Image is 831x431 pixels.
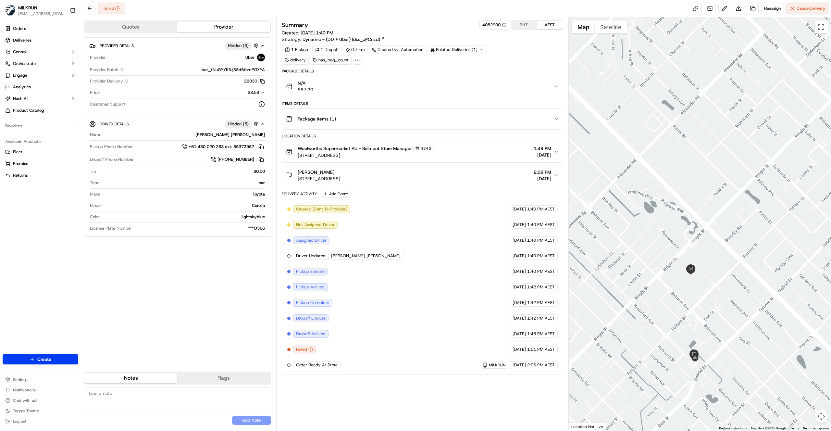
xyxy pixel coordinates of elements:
div: Toyota [103,191,265,197]
span: +61 480 020 263 ext. 85373967 [189,144,254,150]
span: 1:51 PM AEST [527,347,555,352]
div: Created via Automation [369,45,426,54]
span: 1:49 PM [534,145,551,152]
button: Settings [3,375,78,384]
div: [PERSON_NAME] [PERSON_NAME] [104,132,265,138]
span: [DATE] 1:40 PM [301,30,333,36]
div: $0.00 [99,169,265,174]
span: Orders [13,26,26,32]
a: Deliveries [3,35,78,45]
span: Pickup Complete [296,300,329,306]
span: Customer Support [90,101,126,107]
span: Analytics [13,84,31,90]
span: Not Assigned Driver [296,222,335,228]
span: Provider Delivery ID [90,78,128,84]
span: Dropoff Arrived [296,331,326,337]
button: Returns [3,170,78,181]
div: 0.7 km [343,45,368,54]
a: Analytics [3,82,78,92]
button: Provider DetailsHidden (3) [89,40,266,51]
button: Add Event [321,190,350,198]
span: Name [90,132,101,138]
span: [DATE] [513,331,526,337]
div: 4 [691,360,699,369]
span: Promise [13,161,28,167]
button: $8.58 [208,90,265,95]
span: bat_tNuGYYKfUjS5d5thmPGXYA [202,67,265,73]
button: Nash AI [3,94,78,104]
span: Engage [13,72,27,78]
span: Notifications [13,387,36,393]
span: MILKRUN [18,5,37,11]
span: [DATE] [513,284,526,290]
span: Chat with us! [13,398,37,403]
button: Quotes [84,22,177,32]
div: Available Products [3,136,78,147]
span: Color [90,214,100,220]
span: MILKRUN [489,362,505,368]
button: Keyboard shortcuts [719,426,747,431]
span: [EMAIL_ADDRESS][DOMAIN_NAME] [18,11,65,16]
a: Report a map error [803,426,829,430]
span: Create [37,356,51,362]
span: Created: [282,30,333,36]
button: [PERSON_NAME][STREET_ADDRESS]2:09 PM[DATE] [282,165,563,186]
span: 1:40 PM AEST [527,206,555,212]
span: Pickup Enroute [296,269,325,274]
div: 1 Pickup [282,45,311,54]
button: Failed [98,3,125,14]
button: Toggle fullscreen view [815,20,828,33]
span: Control [13,49,27,55]
span: [PERSON_NAME] [PERSON_NAME] [331,253,401,259]
button: Notifications [3,386,78,395]
span: Type [90,180,99,186]
button: Woolworths Supermarket AU - Belmont Store Manager4348[STREET_ADDRESS]1:49 PM[DATE] [282,141,563,162]
span: Toggle Theme [13,408,39,413]
span: Product Catalog [13,108,44,113]
img: Google [570,422,592,431]
a: Returns [5,172,76,178]
button: Hidden (3) [225,42,260,50]
button: Control [3,47,78,57]
span: Dynamic - (DD + Uber) (dss_cPCnzd) [303,36,380,43]
span: Pickup Arrived [296,284,325,290]
span: Dropoff Phone Number [90,157,134,162]
a: +61 480 020 263 ext. 85373967 [182,143,265,150]
span: [DATE] [513,362,526,368]
span: Model [90,203,102,209]
span: Hidden ( 5 ) [228,121,249,127]
div: Location Details [282,133,563,139]
span: Reassign [764,6,781,11]
span: 1:40 PM AEST [527,269,555,274]
span: License Plate Number [90,225,132,231]
button: Flags [177,373,270,383]
span: Created (Sent To Provider) [296,206,347,212]
div: Corolla [104,203,265,209]
div: 2 [677,248,686,257]
span: [DATE] [513,347,526,352]
div: Favorites [3,121,78,131]
span: $8.58 [248,90,259,95]
div: Items Details [282,101,563,106]
a: Orders [3,23,78,34]
span: N/A [298,80,313,86]
div: Delivery Activity [282,191,317,196]
span: Woolworths Supermarket AU - Belmont Store Manager [298,145,412,152]
span: [DATE] [513,237,526,243]
div: Strategy: [282,36,385,43]
div: delivery [282,56,309,65]
span: 4348 [421,146,431,151]
span: Provider [90,55,106,60]
button: 4082900 [482,22,506,28]
span: 1:42 PM AEST [527,284,555,290]
span: Package Items ( 1 ) [298,116,336,122]
button: Fleet [3,147,78,157]
h3: Summary [282,22,308,28]
button: 2B830 [244,78,265,84]
span: Uber [245,55,254,60]
div: 1 Dropoff [312,45,341,54]
span: 1:45 PM AEST [527,331,555,337]
button: Show satellite imagery [595,20,627,33]
span: Orchestrate [13,61,36,67]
